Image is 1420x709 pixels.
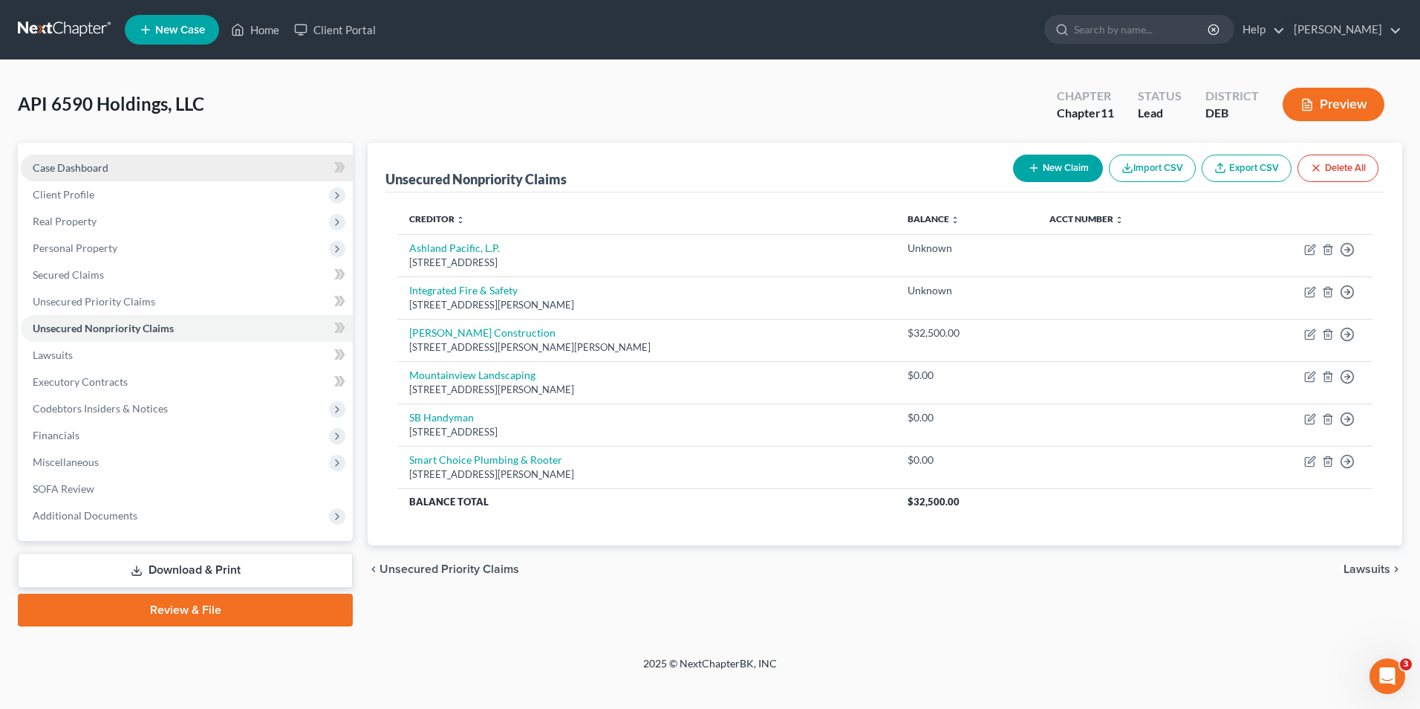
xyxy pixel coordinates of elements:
span: Miscellaneous [33,456,99,468]
a: Home [224,16,287,43]
a: Download & Print [18,553,353,588]
span: Lawsuits [33,349,73,361]
a: Case Dashboard [21,155,353,181]
i: chevron_left [368,563,380,575]
button: chevron_left Unsecured Priority Claims [368,563,519,575]
a: Client Portal [287,16,383,43]
button: Delete All [1297,155,1378,182]
th: Balance Total [397,488,896,515]
span: Additional Documents [33,509,137,522]
div: [STREET_ADDRESS][PERSON_NAME][PERSON_NAME] [409,340,884,354]
a: Executory Contracts [21,369,353,395]
div: Lead [1138,105,1182,122]
div: [STREET_ADDRESS][PERSON_NAME] [409,298,884,312]
a: Mountainview Landscaping [409,369,535,381]
a: Review & File [18,594,353,627]
span: Personal Property [33,242,117,254]
div: Chapter [1057,88,1114,105]
button: Preview [1283,88,1384,121]
i: unfold_more [951,216,960,224]
a: Unsecured Nonpriority Claims [21,315,353,342]
button: Import CSV [1109,155,1196,182]
span: Codebtors Insiders & Notices [33,402,168,415]
span: 11 [1101,106,1114,120]
div: [STREET_ADDRESS] [409,256,884,270]
a: Smart Choice Plumbing & Rooter [409,453,562,466]
div: [STREET_ADDRESS][PERSON_NAME] [409,383,884,397]
a: Secured Claims [21,262,353,288]
div: DEB [1205,105,1259,122]
div: [STREET_ADDRESS][PERSON_NAME] [409,467,884,482]
span: Unsecured Priority Claims [33,295,155,308]
span: Unsecured Nonpriority Claims [33,322,174,334]
div: 2025 © NextChapterBK, INC [287,656,1133,683]
i: chevron_right [1390,563,1402,575]
input: Search by name... [1074,16,1210,43]
span: Financials [33,429,79,441]
div: [STREET_ADDRESS] [409,425,884,439]
div: District [1205,88,1259,105]
div: Unknown [908,283,1026,298]
a: [PERSON_NAME] Construction [409,326,556,339]
div: $0.00 [908,453,1026,467]
a: Export CSV [1202,155,1292,182]
a: SOFA Review [21,476,353,502]
a: Ashland Pacific, L.P. [409,242,500,254]
span: Real Property [33,215,97,227]
span: Executory Contracts [33,375,128,388]
a: SB Handyman [409,411,474,424]
span: Secured Claims [33,268,104,281]
span: $32,500.00 [908,496,960,508]
a: Creditor unfold_more [409,213,465,224]
i: unfold_more [456,216,465,224]
span: Unsecured Priority Claims [380,563,519,575]
div: Unsecured Nonpriority Claims [385,170,567,188]
a: Integrated Fire & Safety [409,284,518,297]
div: Chapter [1057,105,1114,122]
div: Unknown [908,241,1026,256]
div: $32,500.00 [908,326,1026,340]
a: Unsecured Priority Claims [21,288,353,315]
span: Client Profile [33,188,94,201]
span: SOFA Review [33,482,94,495]
i: unfold_more [1115,216,1124,224]
a: Acct Number unfold_more [1049,213,1124,224]
button: Lawsuits chevron_right [1344,563,1402,575]
a: Balance unfold_more [908,213,960,224]
span: API 6590 Holdings, LLC [18,93,204,114]
span: 3 [1400,658,1412,670]
span: Case Dashboard [33,161,108,174]
span: New Case [155,25,205,36]
div: Status [1138,88,1182,105]
a: [PERSON_NAME] [1286,16,1401,43]
iframe: Intercom live chat [1369,658,1405,694]
a: Help [1235,16,1285,43]
button: New Claim [1013,155,1103,182]
div: $0.00 [908,368,1026,383]
a: Lawsuits [21,342,353,369]
span: Lawsuits [1344,563,1390,575]
div: $0.00 [908,410,1026,425]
